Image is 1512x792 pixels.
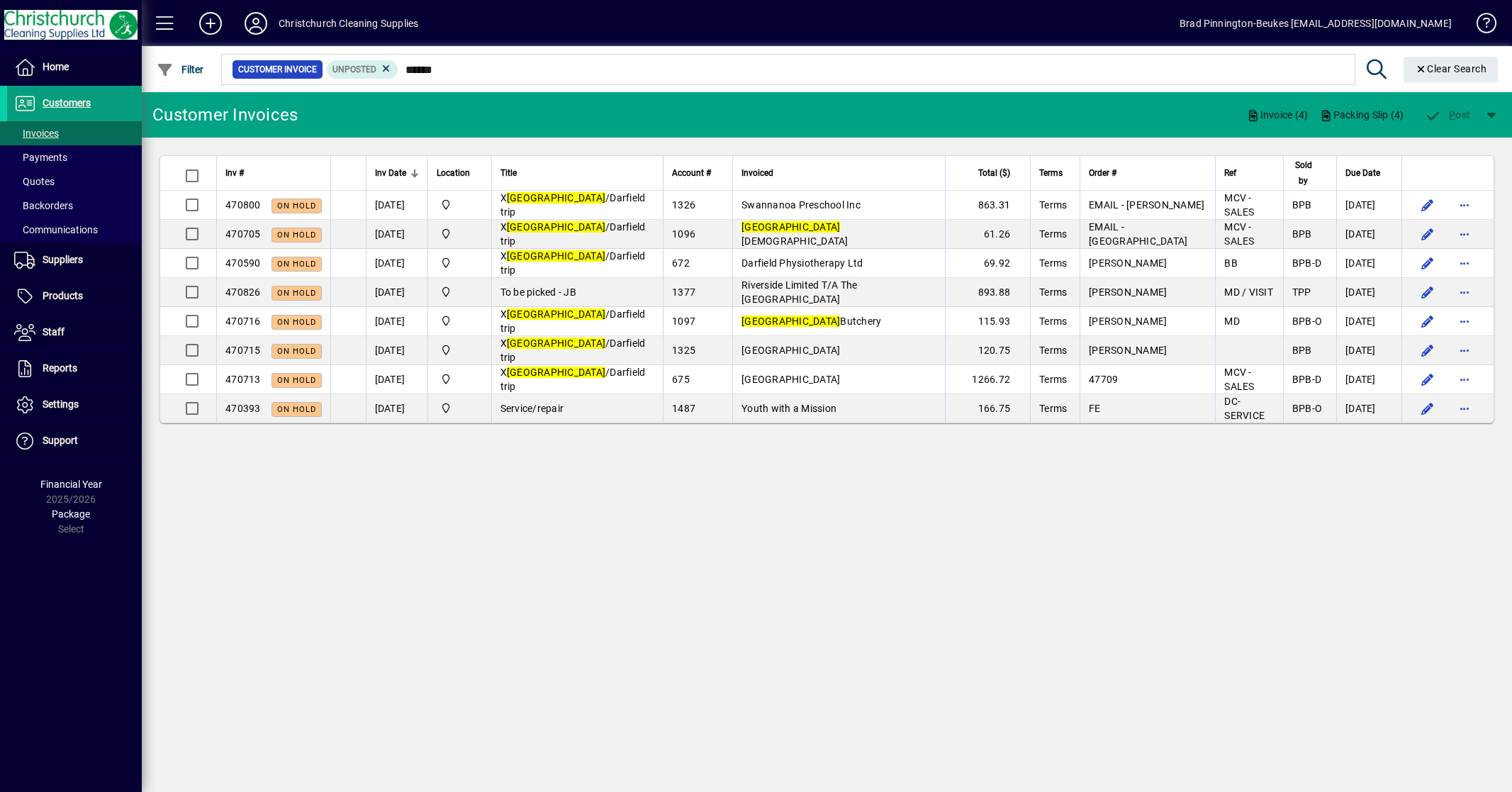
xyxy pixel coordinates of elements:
[277,201,316,211] span: On hold
[437,197,483,213] span: Christchurch Cleaning Supplies Ltd
[277,347,316,356] span: On hold
[153,57,208,82] button: Filter
[1180,12,1452,35] div: Brad Pinnington-Beukes [EMAIL_ADDRESS][DOMAIN_NAME]
[225,228,261,240] span: 470705
[1345,165,1380,181] span: Due Date
[14,200,73,211] span: Backorders
[945,278,1030,307] td: 893.88
[1292,374,1321,385] span: BPB-D
[672,345,695,356] span: 1325
[1292,403,1322,414] span: BPB-O
[225,374,261,385] span: 470713
[332,65,376,74] span: Unposted
[1336,191,1401,220] td: [DATE]
[741,165,936,181] div: Invoiced
[7,218,142,242] a: Communications
[1453,252,1476,274] button: More options
[500,192,646,218] span: X /Darfield trip
[672,165,711,181] span: Account #
[1089,374,1118,385] span: 47709
[238,62,317,77] span: Customer Invoice
[7,423,142,459] a: Support
[1089,221,1187,247] span: EMAIL - [GEOGRAPHIC_DATA]
[945,220,1030,249] td: 61.26
[741,199,861,211] span: Swannanoa Preschool Inc
[1224,221,1254,247] span: MCV - SALES
[1089,165,1116,181] span: Order #
[500,221,646,247] span: X /Darfield trip
[327,60,398,79] mat-chip: Customer Invoice Status: Unposted
[366,278,427,307] td: [DATE]
[1336,220,1401,249] td: [DATE]
[741,345,840,356] span: [GEOGRAPHIC_DATA]
[1224,396,1265,421] span: DC-SERVICE
[1039,257,1067,269] span: Terms
[7,242,142,278] a: Suppliers
[7,50,142,85] a: Home
[1039,228,1067,240] span: Terms
[14,176,55,187] span: Quotes
[1224,257,1238,269] span: BB
[52,508,90,520] span: Package
[1336,336,1401,365] td: [DATE]
[1039,345,1067,356] span: Terms
[500,250,646,276] span: X /Darfield trip
[375,165,406,181] span: Inv Date
[741,279,857,305] span: Riverside Limited T/A The [GEOGRAPHIC_DATA]
[366,307,427,336] td: [DATE]
[1336,394,1401,423] td: [DATE]
[672,199,695,211] span: 1326
[1416,397,1439,420] button: Edit
[437,401,483,416] span: Christchurch Cleaning Supplies Ltd
[7,194,142,218] a: Backorders
[7,145,142,169] a: Payments
[1416,252,1439,274] button: Edit
[945,336,1030,365] td: 120.75
[1336,249,1401,278] td: [DATE]
[1241,102,1314,128] button: Invoice (4)
[437,165,483,181] div: Location
[1246,104,1308,126] span: Invoice (4)
[1224,192,1254,218] span: MCV - SALES
[1415,63,1487,74] span: Clear Search
[7,169,142,194] a: Quotes
[1089,199,1204,211] span: EMAIL - [PERSON_NAME]
[1039,199,1067,211] span: Terms
[1453,281,1476,303] button: More options
[507,221,605,233] em: [GEOGRAPHIC_DATA]
[366,365,427,394] td: [DATE]
[279,12,418,35] div: Christchurch Cleaning Supplies
[1336,307,1401,336] td: [DATE]
[1039,403,1067,414] span: Terms
[1039,316,1067,327] span: Terms
[1039,374,1067,385] span: Terms
[1089,345,1167,356] span: [PERSON_NAME]
[233,11,279,36] button: Profile
[437,284,483,300] span: Christchurch Cleaning Supplies Ltd
[1416,339,1439,362] button: Edit
[672,403,695,414] span: 1487
[43,326,65,338] span: Staff
[225,286,261,298] span: 470826
[500,367,646,392] span: X /Darfield trip
[43,398,79,410] span: Settings
[1416,368,1439,391] button: Edit
[1336,278,1401,307] td: [DATE]
[945,394,1030,423] td: 166.75
[945,191,1030,220] td: 863.31
[978,165,1010,181] span: Total ($)
[1453,397,1476,420] button: More options
[437,372,483,387] span: Christchurch Cleaning Supplies Ltd
[1416,194,1439,216] button: Edit
[500,403,564,414] span: Service/repair
[507,338,605,349] em: [GEOGRAPHIC_DATA]
[1425,109,1471,121] span: ost
[7,279,142,314] a: Products
[366,249,427,278] td: [DATE]
[1292,228,1312,240] span: BPB
[1416,223,1439,245] button: Edit
[225,165,322,181] div: Inv #
[437,342,483,358] span: Christchurch Cleaning Supplies Ltd
[500,338,646,363] span: X /Darfield trip
[40,479,102,490] span: Financial Year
